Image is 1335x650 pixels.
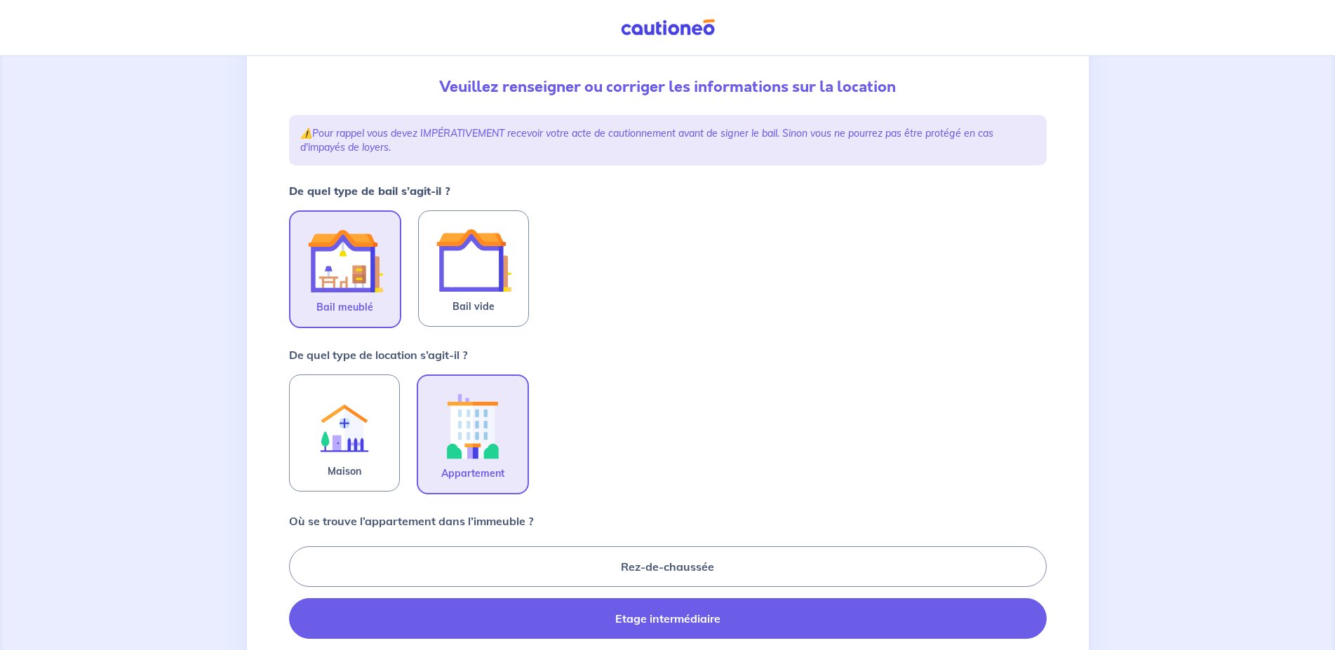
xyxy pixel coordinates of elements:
[289,76,1047,98] p: Veuillez renseigner ou corriger les informations sur la location
[289,184,450,198] strong: De quel type de bail s’agit-il ?
[328,463,361,480] span: Maison
[300,126,1035,154] p: ⚠️
[289,598,1047,639] label: Etage intermédiaire
[289,513,533,529] p: Où se trouve l’appartement dans l’immeuble ?
[289,346,467,363] p: De quel type de location s’agit-il ?
[289,546,1047,587] label: Rez-de-chaussée
[452,298,495,315] span: Bail vide
[307,386,382,463] img: illu_rent.svg
[436,222,511,298] img: illu_empty_lease.svg
[441,465,504,482] span: Appartement
[307,223,383,299] img: illu_furnished_lease.svg
[435,387,511,465] img: illu_apartment.svg
[316,299,373,316] span: Bail meublé
[615,19,720,36] img: Cautioneo
[300,127,993,154] em: Pour rappel vous devez IMPÉRATIVEMENT recevoir votre acte de cautionnement avant de signer le bai...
